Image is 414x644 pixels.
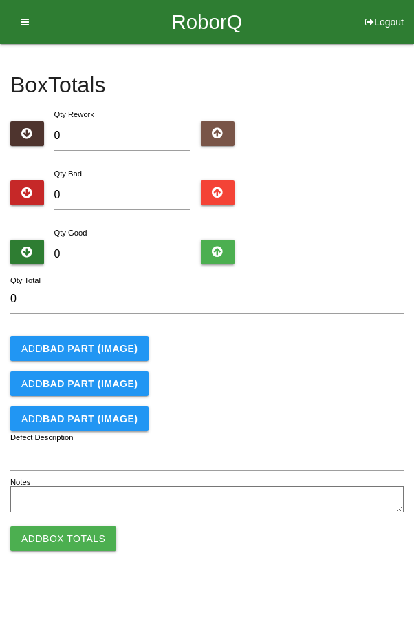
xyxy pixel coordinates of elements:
b: BAD PART (IMAGE) [43,343,138,354]
label: Defect Description [10,432,74,444]
b: BAD PART (IMAGE) [43,378,138,389]
h4: Box Totals [10,73,404,97]
label: Qty Total [10,275,41,287]
button: AddBAD PART (IMAGE) [10,336,149,361]
label: Notes [10,477,30,488]
label: Qty Rework [54,110,94,118]
button: AddBox Totals [10,526,116,551]
b: BAD PART (IMAGE) [43,413,138,424]
button: AddBAD PART (IMAGE) [10,371,149,396]
label: Qty Bad [54,169,82,178]
label: Qty Good [54,229,87,237]
button: AddBAD PART (IMAGE) [10,406,149,431]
